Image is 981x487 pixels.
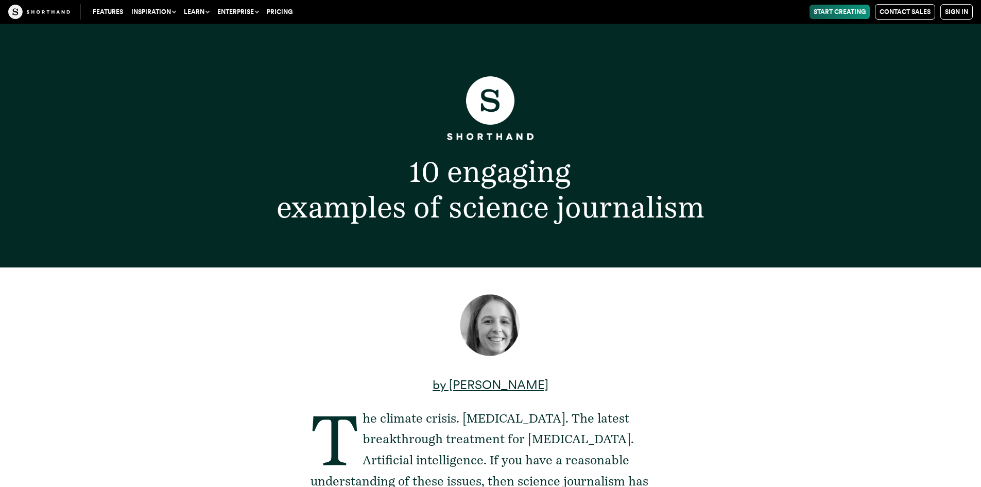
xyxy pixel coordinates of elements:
[156,154,825,225] h2: 10 engaging examples of science journalism
[89,5,127,19] a: Features
[127,5,180,19] button: Inspiration
[433,377,548,392] a: by [PERSON_NAME]
[940,4,973,20] a: Sign in
[810,5,870,19] a: Start Creating
[213,5,263,19] button: Enterprise
[875,4,935,20] a: Contact Sales
[8,5,70,19] img: The Craft
[180,5,213,19] button: Learn
[263,5,297,19] a: Pricing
